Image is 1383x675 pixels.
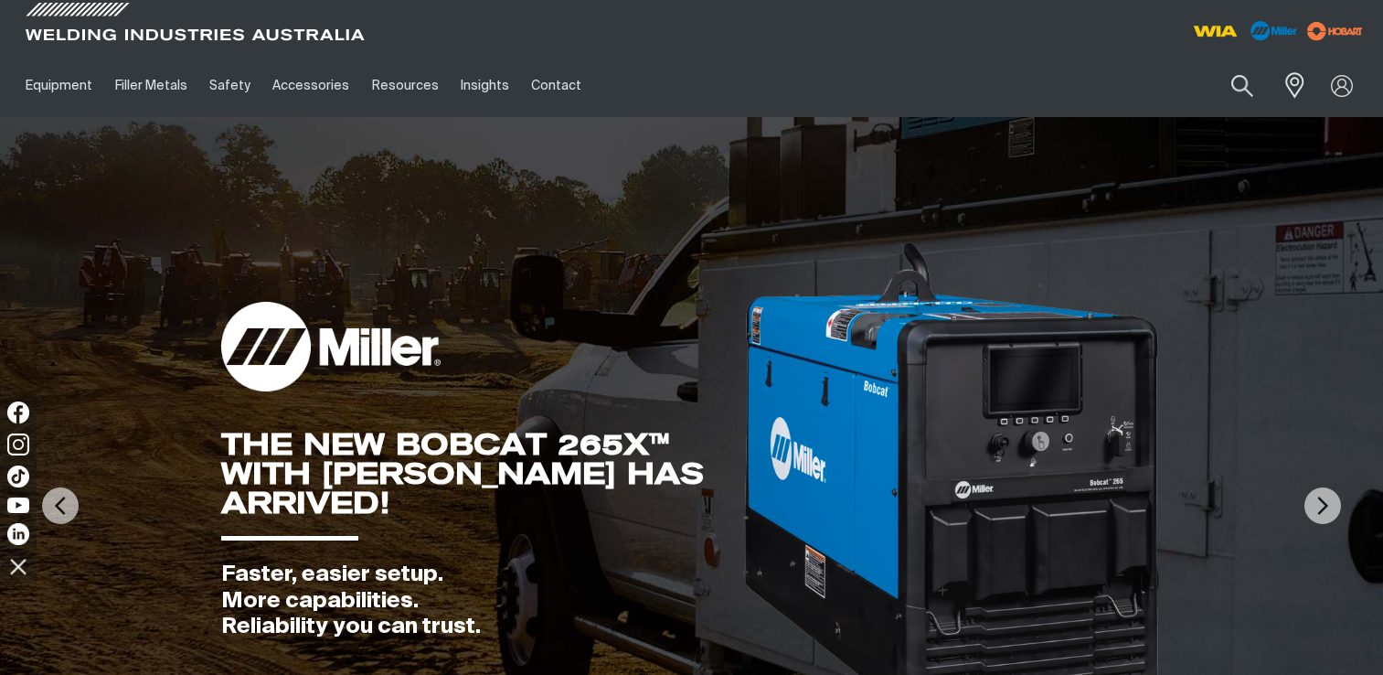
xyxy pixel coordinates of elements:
a: Contact [520,54,592,117]
img: PrevArrow [42,487,79,524]
div: THE NEW BOBCAT 265X™ WITH [PERSON_NAME] HAS ARRIVED! [221,430,741,518]
img: LinkedIn [7,523,29,545]
input: Product name or item number... [1188,64,1273,107]
img: Instagram [7,434,29,455]
div: Faster, easier setup. More capabilities. Reliability you can trust. [221,562,741,640]
a: Equipment [15,54,103,117]
img: TikTok [7,466,29,487]
a: Filler Metals [103,54,197,117]
img: YouTube [7,498,29,513]
img: miller [1302,17,1368,45]
img: hide socials [3,551,34,582]
a: Resources [361,54,450,117]
a: Safety [198,54,261,117]
img: Facebook [7,402,29,423]
nav: Main [15,54,1030,117]
button: Search products [1211,64,1273,107]
a: Insights [450,54,520,117]
a: Accessories [261,54,360,117]
img: NextArrow [1304,487,1341,524]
